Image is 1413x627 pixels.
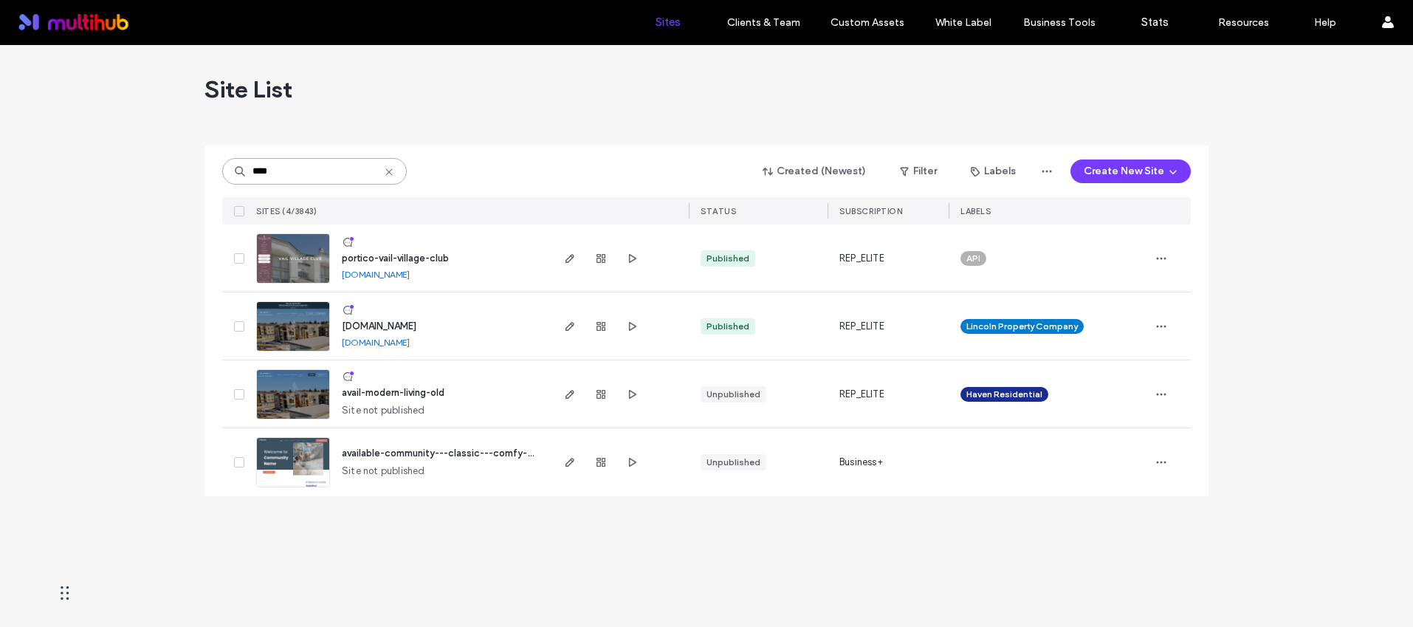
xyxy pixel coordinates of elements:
a: [DOMAIN_NAME] [342,337,410,348]
span: Site not published [342,464,425,479]
label: Resources [1218,16,1269,29]
span: Help [34,10,64,24]
label: White Label [935,16,991,29]
span: Site List [204,75,292,104]
label: Business Tools [1023,16,1096,29]
a: [DOMAIN_NAME] [342,269,410,280]
label: Sites [656,16,681,29]
span: Haven Residential [966,388,1042,401]
a: [DOMAIN_NAME] [342,321,416,332]
div: Unpublished [706,388,760,401]
div: Published [706,252,749,265]
span: SITES (4/3843) [256,206,317,216]
span: LABELS [960,206,991,216]
span: REP_ELITE [839,387,884,402]
button: Created (Newest) [750,160,879,183]
div: Drag [61,571,69,615]
span: SUBSCRIPTION [839,206,902,216]
span: STATUS [701,206,736,216]
label: Custom Assets [831,16,904,29]
span: REP_ELITE [839,319,884,334]
span: API [966,252,980,265]
a: avail-modern-living-old [342,387,444,398]
span: Business+ [839,455,883,470]
a: portico-vail-village-club [342,253,449,264]
div: Unpublished [706,456,760,469]
span: Lincoln Property Company [966,320,1078,333]
label: Stats [1141,16,1169,29]
button: Filter [885,160,952,183]
label: Help [1314,16,1336,29]
label: Clients & Team [727,16,800,29]
button: Create New Site [1070,160,1191,183]
span: REP_ELITE [839,251,884,266]
button: Labels [958,160,1029,183]
a: available-community---classic---comfy-no-brush [342,448,567,459]
span: Site not published [342,403,425,418]
div: Published [706,320,749,333]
